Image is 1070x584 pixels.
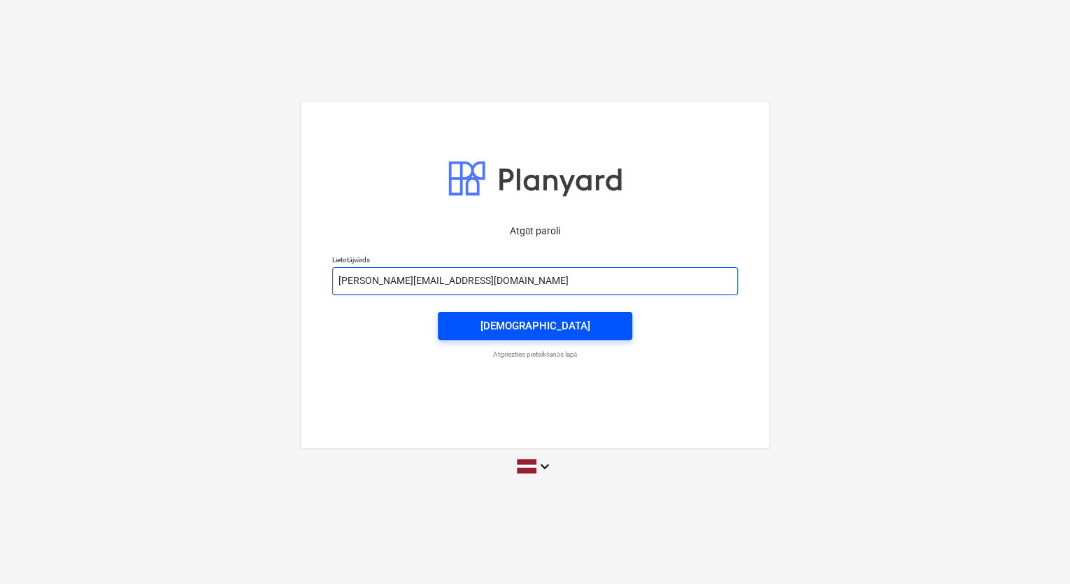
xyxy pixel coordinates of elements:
button: [DEMOGRAPHIC_DATA] [438,312,632,340]
input: Lietotājvārds [332,267,738,295]
a: Atgriezties pieteikšanās lapā [325,350,745,359]
iframe: Chat Widget [1000,517,1070,584]
p: Atgūt paroli [332,224,738,238]
div: [DEMOGRAPHIC_DATA] [480,317,590,335]
p: Lietotājvārds [332,255,738,267]
i: keyboard_arrow_down [536,458,553,475]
